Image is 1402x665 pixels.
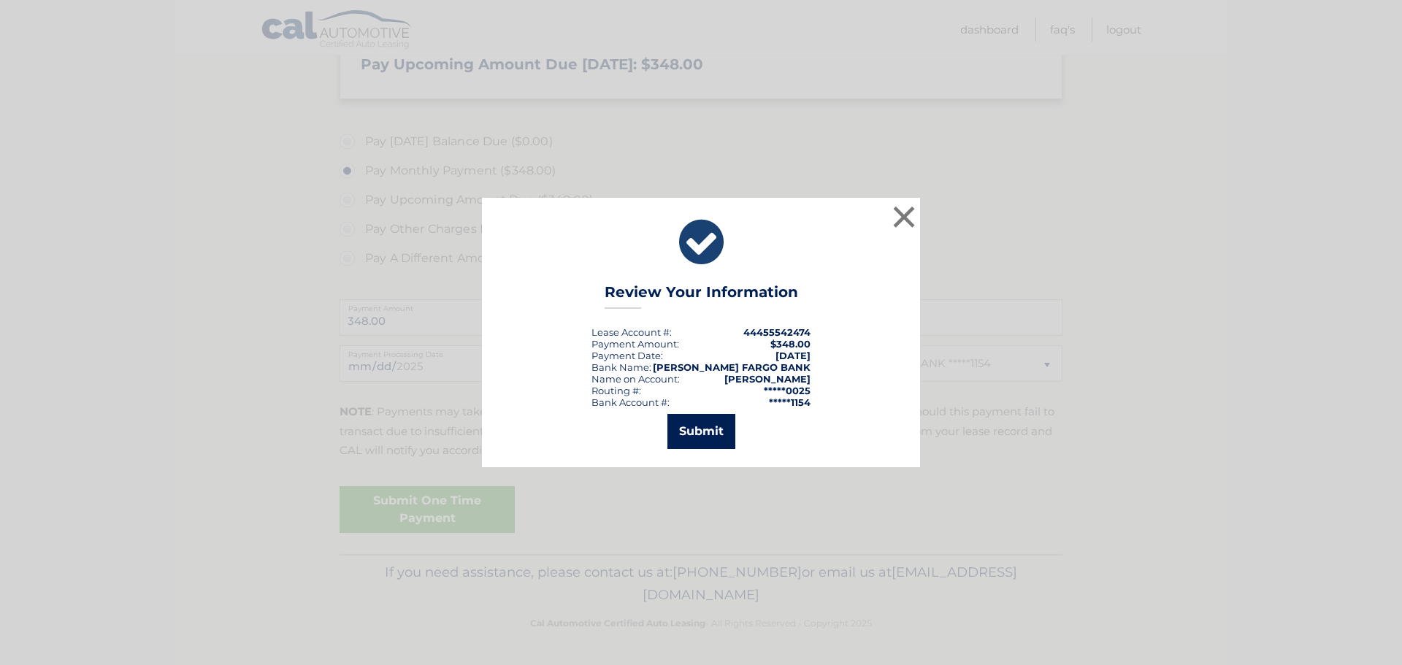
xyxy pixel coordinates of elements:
strong: [PERSON_NAME] FARGO BANK [653,361,811,373]
button: Submit [667,414,735,449]
strong: 44455542474 [743,326,811,338]
span: Payment Date [591,350,661,361]
strong: [PERSON_NAME] [724,373,811,385]
div: : [591,350,663,361]
span: [DATE] [775,350,811,361]
span: $348.00 [770,338,811,350]
div: Payment Amount: [591,338,679,350]
div: Routing #: [591,385,641,396]
button: × [889,202,919,231]
div: Bank Account #: [591,396,670,408]
h3: Review Your Information [605,283,798,309]
div: Name on Account: [591,373,680,385]
div: Bank Name: [591,361,651,373]
div: Lease Account #: [591,326,672,338]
